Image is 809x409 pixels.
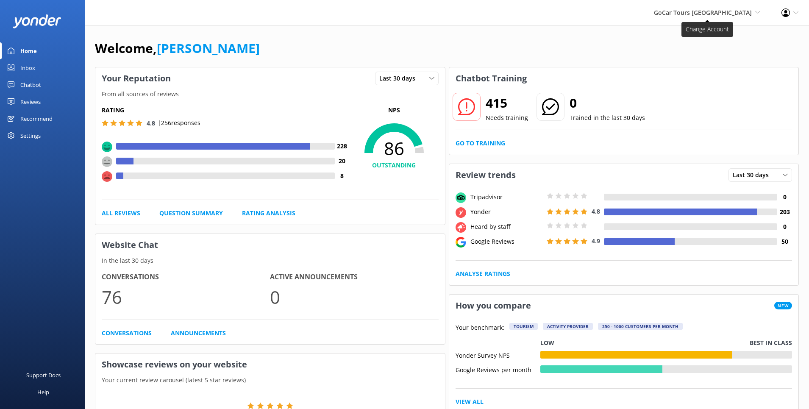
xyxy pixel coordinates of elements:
[350,106,439,115] p: NPS
[147,119,155,127] span: 4.8
[102,272,270,283] h4: Conversations
[95,353,445,376] h3: Showcase reviews on your website
[13,14,61,28] img: yonder-white-logo.png
[456,139,505,148] a: Go to Training
[456,365,540,373] div: Google Reviews per month
[20,110,53,127] div: Recommend
[777,222,792,231] h4: 0
[468,222,545,231] div: Heard by staff
[468,237,545,246] div: Google Reviews
[570,93,645,113] h2: 0
[570,113,645,122] p: Trained in the last 30 days
[350,138,439,159] span: 86
[733,170,774,180] span: Last 30 days
[449,164,522,186] h3: Review trends
[95,38,260,58] h1: Welcome,
[95,256,445,265] p: In the last 30 days
[486,93,528,113] h2: 415
[171,328,226,338] a: Announcements
[379,74,420,83] span: Last 30 days
[468,192,545,202] div: Tripadvisor
[449,295,537,317] h3: How you compare
[102,209,140,218] a: All Reviews
[95,234,445,256] h3: Website Chat
[777,192,792,202] h4: 0
[270,272,438,283] h4: Active Announcements
[654,8,752,17] span: GoCar Tours [GEOGRAPHIC_DATA]
[20,127,41,144] div: Settings
[486,113,528,122] p: Needs training
[37,384,49,401] div: Help
[159,209,223,218] a: Question Summary
[468,207,545,217] div: Yonder
[777,207,792,217] h4: 203
[20,42,37,59] div: Home
[270,283,438,311] p: 0
[335,142,350,151] h4: 228
[157,39,260,57] a: [PERSON_NAME]
[598,323,683,330] div: 250 - 1000 customers per month
[102,106,350,115] h5: Rating
[509,323,538,330] div: Tourism
[456,397,484,406] a: View All
[456,323,504,333] p: Your benchmark:
[20,93,41,110] div: Reviews
[335,156,350,166] h4: 20
[335,171,350,181] h4: 8
[102,283,270,311] p: 76
[20,59,35,76] div: Inbox
[774,302,792,309] span: New
[592,207,600,215] span: 4.8
[158,118,200,128] p: | 256 responses
[95,376,445,385] p: Your current review carousel (latest 5 star reviews)
[540,338,554,348] p: Low
[20,76,41,93] div: Chatbot
[456,351,540,359] div: Yonder Survey NPS
[350,161,439,170] h4: OUTSTANDING
[750,338,792,348] p: Best in class
[592,237,600,245] span: 4.9
[777,237,792,246] h4: 50
[26,367,61,384] div: Support Docs
[242,209,295,218] a: Rating Analysis
[95,67,177,89] h3: Your Reputation
[95,89,445,99] p: From all sources of reviews
[543,323,593,330] div: Activity Provider
[102,328,152,338] a: Conversations
[456,269,510,278] a: Analyse Ratings
[449,67,533,89] h3: Chatbot Training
